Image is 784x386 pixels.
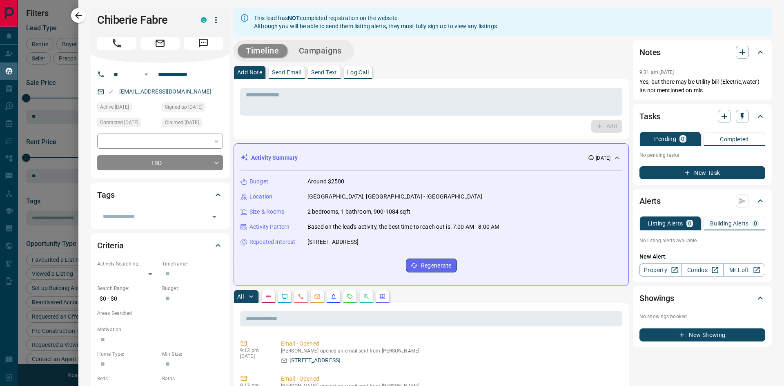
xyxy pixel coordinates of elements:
p: Yes, but there may be Utility bill (Electric,water) its not mentioned on mls [639,78,765,95]
p: Budget [249,177,268,186]
p: No listing alerts available [639,237,765,244]
p: Areas Searched: [97,310,223,317]
a: Mr.Loft [723,263,765,277]
div: Tue Aug 05 2025 [162,118,223,129]
p: [PERSON_NAME] opened an email sent from [PERSON_NAME] [281,348,619,354]
button: Open [209,211,220,223]
div: This lead has completed registration on the website. Although you will be able to send them listi... [254,11,497,33]
div: Activity Summary[DATE] [241,150,622,165]
p: Timeframe: [162,260,223,268]
p: Log Call [347,69,369,75]
button: Open [141,69,151,79]
h2: Tasks [639,110,660,123]
div: condos.ca [201,17,207,23]
p: [DATE] [240,353,269,359]
svg: Lead Browsing Activity [281,293,288,300]
p: New Alert: [639,252,765,261]
p: Location [249,192,272,201]
p: $0 - $0 [97,292,158,306]
strong: NOT [288,15,300,21]
p: 9:13 pm [240,348,269,353]
p: [GEOGRAPHIC_DATA], [GEOGRAPHIC_DATA] - [GEOGRAPHIC_DATA] [307,192,482,201]
div: Tue Aug 05 2025 [97,103,158,114]
p: [STREET_ADDRESS] [307,238,359,246]
button: New Task [639,166,765,179]
p: Add Note [237,69,262,75]
span: Signed up [DATE] [165,103,203,111]
h2: Showings [639,292,674,305]
p: Actively Searching: [97,260,158,268]
p: Size & Rooms [249,208,285,216]
span: Claimed [DATE] [165,118,199,127]
p: Pending [654,136,676,142]
a: Property [639,263,682,277]
button: Campaigns [291,44,350,58]
div: Showings [639,288,765,308]
p: Send Text [311,69,337,75]
p: Completed [720,136,749,142]
span: Email [140,37,180,50]
h2: Alerts [639,194,661,208]
div: Alerts [639,191,765,211]
p: Min Size: [162,350,223,358]
h1: Chiberie Fabre [97,13,189,27]
p: Building Alerts [710,221,749,226]
div: Tags [97,185,223,205]
span: Call [97,37,136,50]
p: 0 [681,136,684,142]
svg: Email Valid [108,89,114,95]
span: Active [DATE] [100,103,129,111]
svg: Listing Alerts [330,293,337,300]
span: Message [184,37,223,50]
svg: Calls [298,293,304,300]
div: Criteria [97,236,223,255]
svg: Emails [314,293,321,300]
h2: Notes [639,46,661,59]
p: Beds: [97,375,158,382]
div: Tasks [639,107,765,126]
svg: Requests [347,293,353,300]
p: 0 [688,221,691,226]
p: 2 bedrooms, 1 bathroom, 900-1084 sqft [307,208,410,216]
svg: Opportunities [363,293,370,300]
button: Timeline [238,44,287,58]
p: Email - Opened [281,339,619,348]
svg: Notes [265,293,272,300]
p: Email - Opened [281,375,619,383]
p: Home Type: [97,350,158,358]
p: [STREET_ADDRESS] [290,356,341,365]
button: New Showing [639,328,765,341]
p: Baths: [162,375,223,382]
p: Search Range: [97,285,158,292]
p: 0 [754,221,757,226]
p: All [237,294,244,299]
div: Notes [639,42,765,62]
div: TBD [97,155,223,170]
a: [EMAIL_ADDRESS][DOMAIN_NAME] [119,88,212,95]
div: Tue Aug 05 2025 [97,118,158,129]
button: Regenerate [406,259,457,272]
p: Motivation: [97,326,223,333]
span: Contacted [DATE] [100,118,138,127]
p: Activity Summary [251,154,298,162]
div: Tue Aug 05 2025 [162,103,223,114]
p: Activity Pattern [249,223,290,231]
p: 9:31 am [DATE] [639,69,674,75]
p: Repeated Interest [249,238,295,246]
p: Budget: [162,285,223,292]
h2: Tags [97,188,114,201]
p: Around $2500 [307,177,345,186]
p: No showings booked [639,313,765,320]
a: Condos [681,263,723,277]
h2: Criteria [97,239,124,252]
svg: Agent Actions [379,293,386,300]
p: [DATE] [596,154,610,162]
p: Send Email [272,69,301,75]
p: Listing Alerts [648,221,683,226]
p: Based on the lead's activity, the best time to reach out is: 7:00 AM - 8:00 AM [307,223,499,231]
p: No pending tasks [639,149,765,161]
